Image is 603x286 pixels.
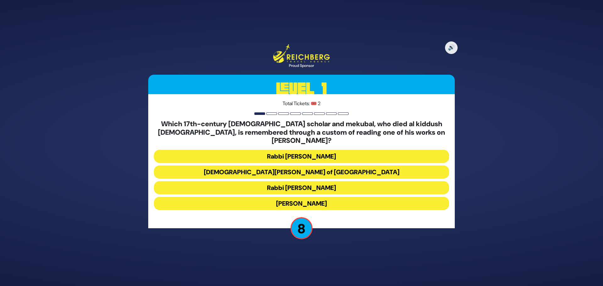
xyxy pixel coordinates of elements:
img: Reichberg Travel [273,44,330,63]
button: [DEMOGRAPHIC_DATA][PERSON_NAME] of [GEOGRAPHIC_DATA] [154,165,449,179]
p: Total Tickets: 🎟️ 2 [154,100,449,107]
p: 8 [291,217,312,239]
button: [PERSON_NAME] [154,197,449,210]
button: 🔊 [445,41,458,54]
button: Rabbi [PERSON_NAME] [154,181,449,194]
div: Proud Sponsor [273,63,330,68]
button: Rabbi [PERSON_NAME] [154,150,449,163]
h3: Level 1 [148,75,455,103]
h5: Which 17th-century [DEMOGRAPHIC_DATA] scholar and mekubal, who died al kiddush [DEMOGRAPHIC_DATA]... [154,120,449,145]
